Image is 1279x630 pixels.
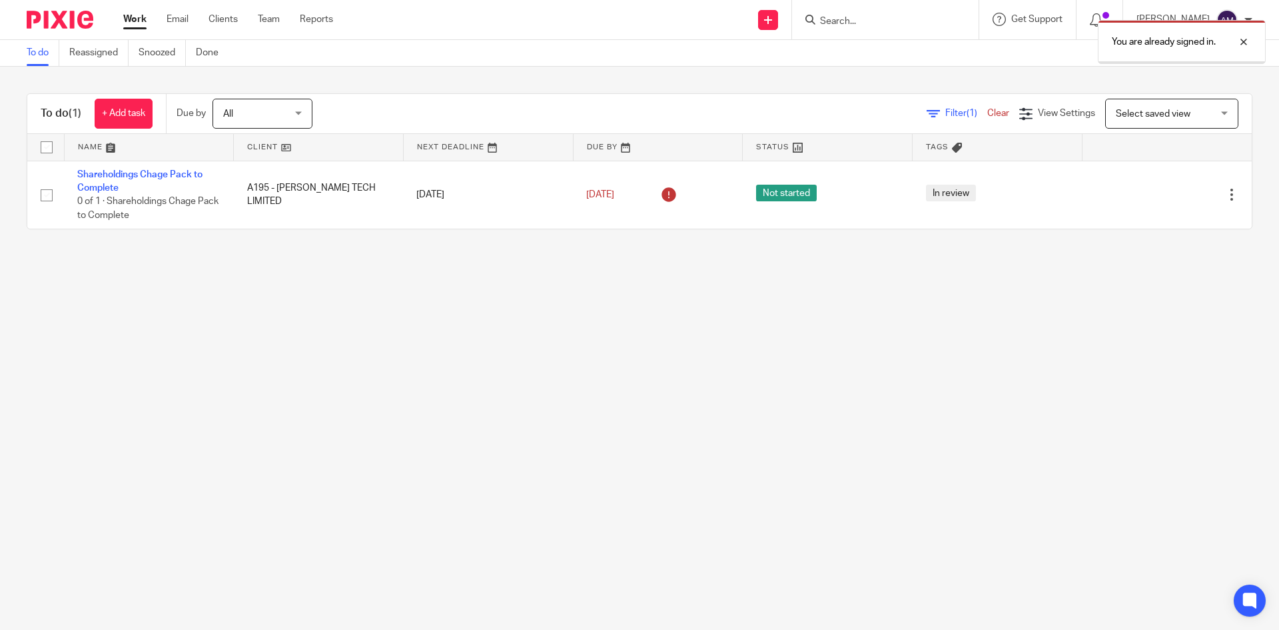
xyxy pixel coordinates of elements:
[223,109,233,119] span: All
[77,197,218,220] span: 0 of 1 · Shareholdings Chage Pack to Complete
[1216,9,1238,31] img: svg%3E
[95,99,153,129] a: + Add task
[27,40,59,66] a: To do
[403,161,573,229] td: [DATE]
[209,13,238,26] a: Clients
[756,185,817,201] span: Not started
[926,185,976,201] span: In review
[967,109,977,118] span: (1)
[27,11,93,29] img: Pixie
[987,109,1009,118] a: Clear
[1038,109,1095,118] span: View Settings
[177,107,206,120] p: Due by
[1112,35,1216,49] p: You are already signed in.
[586,190,614,199] span: [DATE]
[69,108,81,119] span: (1)
[69,40,129,66] a: Reassigned
[139,40,186,66] a: Snoozed
[41,107,81,121] h1: To do
[123,13,147,26] a: Work
[77,170,203,193] a: Shareholdings Chage Pack to Complete
[196,40,228,66] a: Done
[945,109,987,118] span: Filter
[300,13,333,26] a: Reports
[258,13,280,26] a: Team
[926,143,949,151] span: Tags
[167,13,189,26] a: Email
[1116,109,1190,119] span: Select saved view
[234,161,404,229] td: A195 - [PERSON_NAME] TECH LIMITED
